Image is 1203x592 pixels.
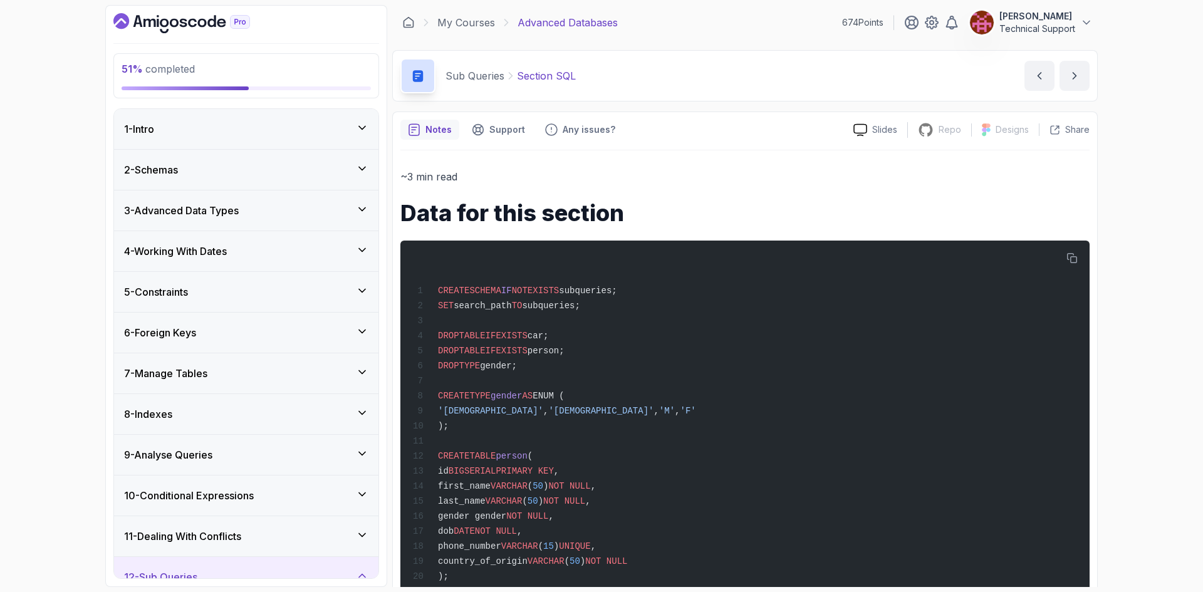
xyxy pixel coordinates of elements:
[475,526,517,536] span: NOT NULL
[438,511,506,521] span: gender gender
[124,122,154,137] h3: 1 - Intro
[654,406,659,416] span: ,
[400,168,1090,185] p: ~3 min read
[528,451,533,461] span: (
[438,526,454,536] span: dob
[496,451,527,461] span: person
[1039,123,1090,136] button: Share
[400,200,1090,226] h1: Data for this section
[124,325,196,340] h3: 6 - Foreign Keys
[517,526,522,536] span: ,
[124,284,188,299] h3: 5 - Constraints
[501,286,512,296] span: IF
[675,406,680,416] span: ,
[538,496,543,506] span: )
[459,361,481,371] span: TYPE
[496,331,527,341] span: EXISTS
[114,475,378,516] button: 10-Conditional Expressions
[1024,61,1055,91] button: previous content
[114,231,378,271] button: 4-Working With Dates
[543,406,548,416] span: ,
[969,10,1093,35] button: user profile image[PERSON_NAME]Technical Support
[559,541,590,551] span: UNIQUE
[114,353,378,393] button: 7-Manage Tables
[580,556,585,566] span: )
[1060,61,1090,91] button: next content
[449,466,496,476] span: BIGSERIAL
[114,435,378,475] button: 9-Analyse Queries
[124,162,178,177] h3: 2 - Schemas
[438,406,543,416] span: '[DEMOGRAPHIC_DATA]'
[939,123,961,136] p: Repo
[400,120,459,140] button: notes button
[970,11,994,34] img: user profile image
[543,496,585,506] span: NOT NULL
[1065,123,1090,136] p: Share
[438,286,469,296] span: CREATE
[113,13,279,33] a: Dashboard
[496,466,553,476] span: PRIMARY KEY
[438,421,449,431] span: );
[491,481,528,491] span: VARCHAR
[554,466,559,476] span: ,
[114,190,378,231] button: 3-Advanced Data Types
[124,447,212,462] h3: 9 - Analyse Queries
[680,406,695,416] span: 'F'
[522,301,580,311] span: subqueries;
[438,496,486,506] span: last_name
[438,331,459,341] span: DROP
[843,123,907,137] a: Slides
[522,391,533,401] span: AS
[518,15,618,30] p: Advanced Databases
[486,496,523,506] span: VARCHAR
[591,541,596,551] span: ,
[124,407,172,422] h3: 8 - Indexes
[501,541,538,551] span: VARCHAR
[538,541,543,551] span: (
[528,346,565,356] span: person;
[533,481,543,491] span: 50
[563,123,615,136] p: Any issues?
[659,406,675,416] span: 'M'
[438,391,469,401] span: CREATE
[528,556,565,566] span: VARCHAR
[438,541,501,551] span: phone_number
[570,556,580,566] span: 50
[114,394,378,434] button: 8-Indexes
[489,123,525,136] p: Support
[124,203,239,218] h3: 3 - Advanced Data Types
[437,15,495,30] a: My Courses
[438,346,459,356] span: DROP
[469,391,491,401] span: TYPE
[402,16,415,29] a: Dashboard
[517,68,576,83] p: Section SQL
[548,511,553,521] span: ,
[1150,542,1190,579] iframe: chat widget
[528,331,549,341] span: car;
[124,366,207,381] h3: 7 - Manage Tables
[124,488,254,503] h3: 10 - Conditional Expressions
[459,331,486,341] span: TABLE
[124,529,241,544] h3: 11 - Dealing With Conflicts
[842,16,883,29] p: 674 Points
[469,286,501,296] span: SCHEMA
[114,150,378,190] button: 2-Schemas
[438,301,454,311] span: SET
[585,496,590,506] span: ,
[438,466,449,476] span: id
[533,391,564,401] span: ENUM (
[512,286,528,296] span: NOT
[554,541,559,551] span: )
[565,556,570,566] span: (
[114,516,378,556] button: 11-Dealing With Conflicts
[486,346,496,356] span: IF
[543,481,548,491] span: )
[496,346,527,356] span: EXISTS
[522,496,527,506] span: (
[114,313,378,353] button: 6-Foreign Keys
[454,301,511,311] span: search_path
[438,451,469,461] span: CREATE
[528,481,533,491] span: (
[464,120,533,140] button: Support button
[124,569,197,584] h3: 12 - Sub Queries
